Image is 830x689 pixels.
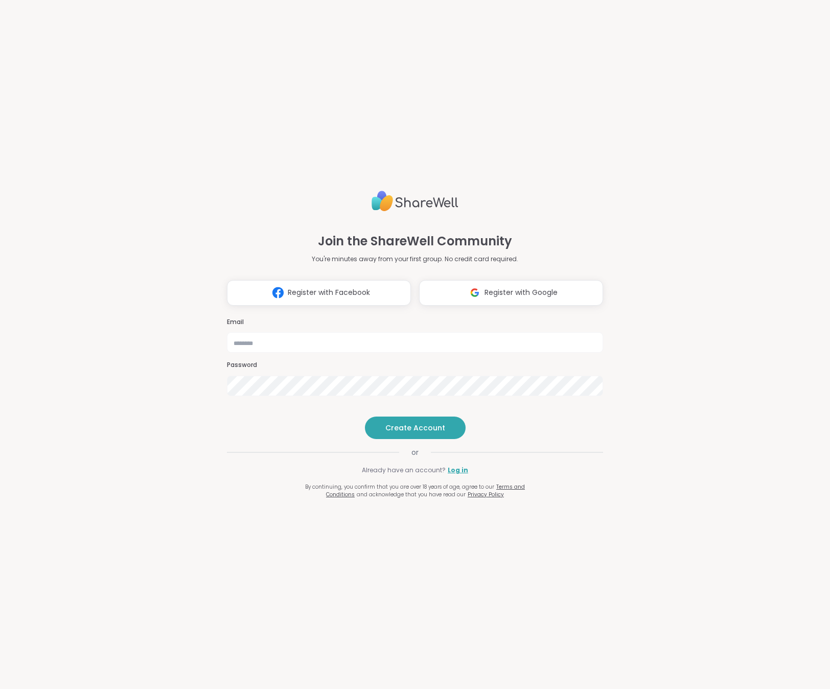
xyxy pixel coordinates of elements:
[227,280,411,306] button: Register with Facebook
[268,283,288,302] img: ShareWell Logomark
[312,255,518,264] p: You're minutes away from your first group. No credit card required.
[465,283,485,302] img: ShareWell Logomark
[372,187,458,216] img: ShareWell Logo
[357,491,466,498] span: and acknowledge that you have read our
[365,417,466,439] button: Create Account
[227,361,603,370] h3: Password
[326,483,525,498] a: Terms and Conditions
[419,280,603,306] button: Register with Google
[485,287,558,298] span: Register with Google
[448,466,468,475] a: Log in
[362,466,446,475] span: Already have an account?
[385,423,445,433] span: Create Account
[305,483,494,491] span: By continuing, you confirm that you are over 18 years of age, agree to our
[227,318,603,327] h3: Email
[318,232,512,250] h1: Join the ShareWell Community
[399,447,431,457] span: or
[468,491,504,498] a: Privacy Policy
[288,287,370,298] span: Register with Facebook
